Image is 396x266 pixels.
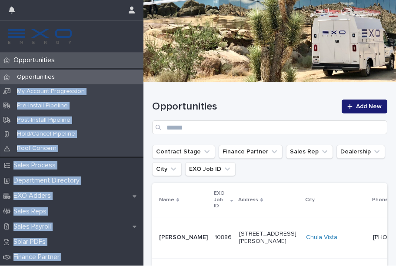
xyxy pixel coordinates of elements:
p: EXO Job ID [214,189,228,211]
p: Finance Partner [10,253,67,262]
p: Address [238,196,258,205]
p: Name [159,196,174,205]
a: Chula Vista [306,234,337,242]
p: EXO Adders [10,192,58,200]
p: Solar PDFs [10,238,53,246]
button: EXO Job ID [185,163,236,176]
button: Sales Rep [286,145,333,159]
button: Dealership [336,145,385,159]
p: Sales Payroll [10,223,58,231]
p: [PERSON_NAME] [159,234,208,242]
p: [STREET_ADDRESS][PERSON_NAME] [239,231,299,246]
p: 10886 [215,233,233,242]
p: Sales Reps [10,208,53,216]
p: Hold/Cancel Pipeline [10,131,82,138]
span: Add New [356,104,382,110]
p: Post-Install Pipeline [10,117,77,124]
p: Sales Process [10,162,63,170]
p: Opportunities [10,57,62,65]
button: City [152,163,182,176]
a: Add New [342,100,387,114]
button: Finance Partner [219,145,283,159]
h1: Opportunities [152,101,336,113]
input: Search [152,121,387,135]
img: FKS5r6ZBThi8E5hshIGi [7,28,73,46]
p: Pre-Install Pipeline [10,103,75,110]
p: Roof Concern [10,145,63,153]
button: Contract Stage [152,145,215,159]
p: Department Directory [10,177,87,185]
p: City [305,196,315,205]
p: My Account Progression [10,88,92,96]
p: Opportunities [10,74,62,81]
